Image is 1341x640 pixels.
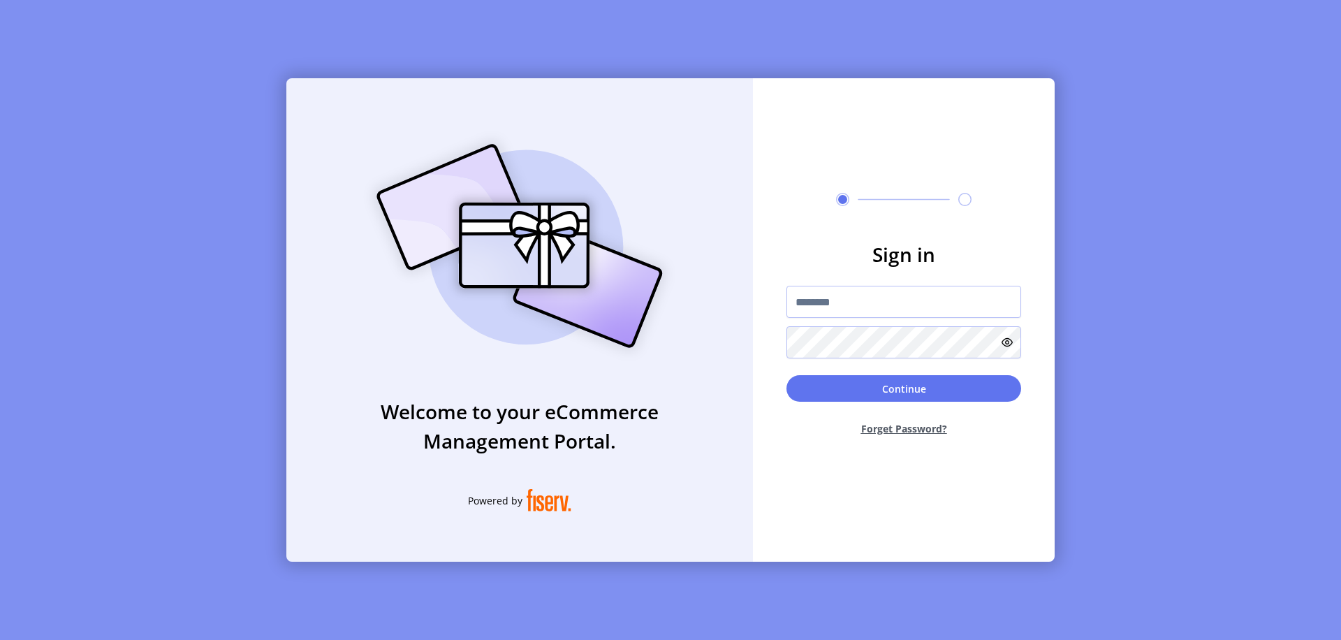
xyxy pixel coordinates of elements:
[786,240,1021,269] h3: Sign in
[786,410,1021,447] button: Forget Password?
[286,397,753,456] h3: Welcome to your eCommerce Management Portal.
[468,493,522,508] span: Powered by
[356,129,684,363] img: card_Illustration.svg
[786,375,1021,402] button: Continue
